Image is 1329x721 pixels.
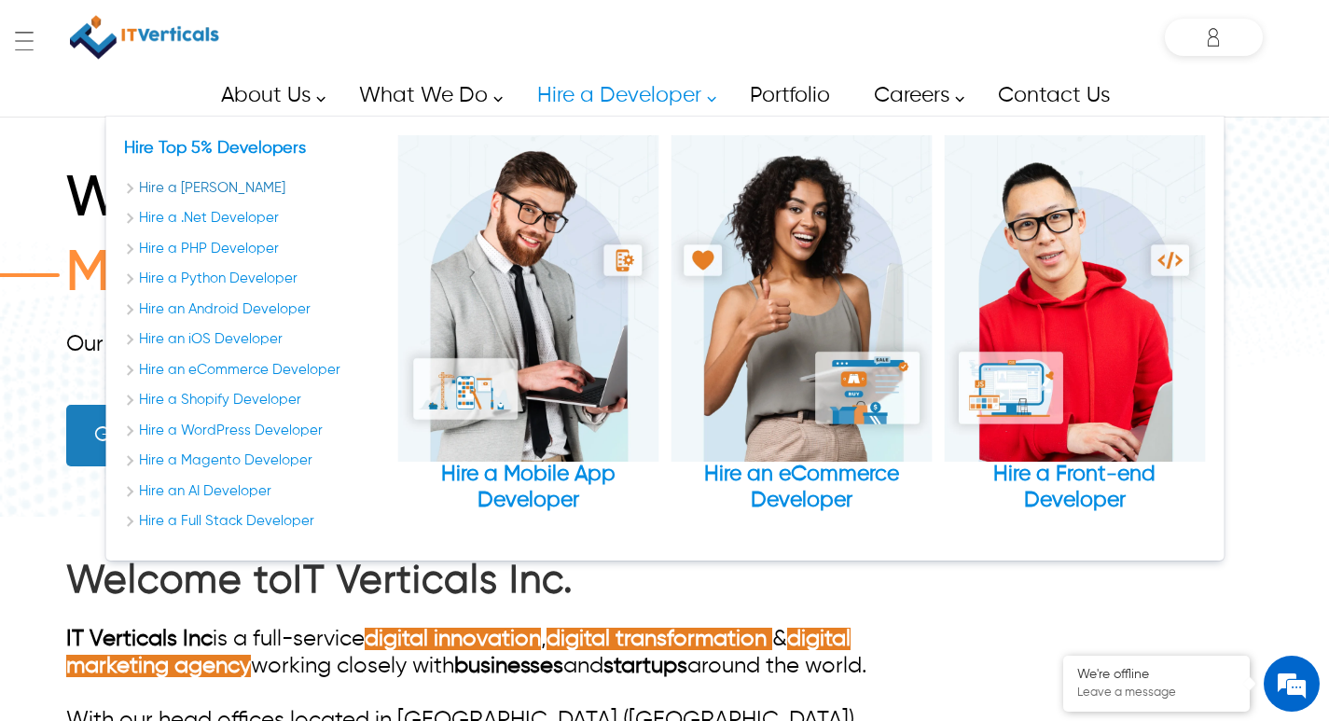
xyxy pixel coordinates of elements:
div: Hire a Front-end Developer [944,462,1205,513]
img: IT Verticals Inc [70,9,219,65]
img: Hire a Mobile App Developer [397,135,658,462]
img: salesiqlogo_leal7QplfZFryJ6FIlVepeu7OftD7mt8q6exU6-34PB8prfIgodN67KcxXM9Y7JQ_.png [129,490,142,501]
div: Hire a Mobile App Developer [397,462,658,513]
a: Hire an Android Developer [124,299,385,321]
div: Leave a message [97,104,313,129]
h2: Welcome to [66,556,904,607]
a: Hire an eCommerce Developer [671,135,932,513]
img: Hire an eCommerce Developer [671,135,932,462]
div: Hire a Mobile App Developer [397,135,658,541]
a: Careers [852,75,975,117]
h1: We Help You [66,167,833,242]
a: Hire a WordPress Developer [124,421,385,442]
a: Hire a Full Stack Developer [124,511,385,533]
a: Hire a Laravel Developer [124,178,385,200]
a: Hire a Magento Developer [124,451,385,472]
a: What We Do [338,75,513,117]
a: Contact Us [976,75,1129,117]
a: Portfolio [728,75,850,117]
span: Manage Yo [66,247,356,301]
a: IT Verticals Inc [66,9,223,65]
p: Leave a message [1077,686,1236,700]
a: digital marketing agency [66,628,851,677]
a: Hire an iOS Developer [124,329,385,351]
img: Hire a Front-end Developer [944,135,1205,462]
img: logo_Zg8I0qSkbAqR2WFHt3p6CTuqpyXMFPubPcD2OT02zFN43Cy9FUNNG3NEPhM_Q1qe_.png [32,112,78,122]
span: We are offline. Please leave us a message. [39,235,325,423]
textarea: Type your message and click 'Submit' [9,509,355,575]
a: IT Verticals Inc. [293,562,574,601]
a: startups [603,655,687,677]
a: Hire an eCommerce Developer [124,360,385,381]
a: businesses [454,655,563,677]
div: Hire an eCommerce Developer [671,462,932,513]
em: Driven by SalesIQ [146,489,237,502]
a: Our Services [124,140,306,157]
a: Get Started [66,405,233,466]
a: About Us [200,75,336,117]
a: Hire a Mobile App Developer [397,135,658,513]
a: IT Verticals Inc [66,628,213,650]
a: Hire a Shopify Developer [124,390,385,411]
div: Minimize live chat window [306,9,351,54]
a: Hire a PHP Developer [124,239,385,260]
a: Hire an AI Developer [124,481,385,503]
a: digital transformation [547,628,767,650]
a: digital innovation [365,628,541,650]
em: Submit [273,575,339,600]
div: Our lean approach will keep you on budget and schedule. [66,331,833,358]
a: Hire a Python Developer [124,269,385,290]
div: We're offline [1077,667,1236,683]
div: Hire a Front-end Developer [944,135,1205,541]
div: Hire an eCommerce Developer [671,135,932,541]
a: Hire a .Net Developer [124,208,385,229]
a: Hire a Front-end Developer [944,135,1205,513]
a: Hire a Developer [516,75,727,117]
